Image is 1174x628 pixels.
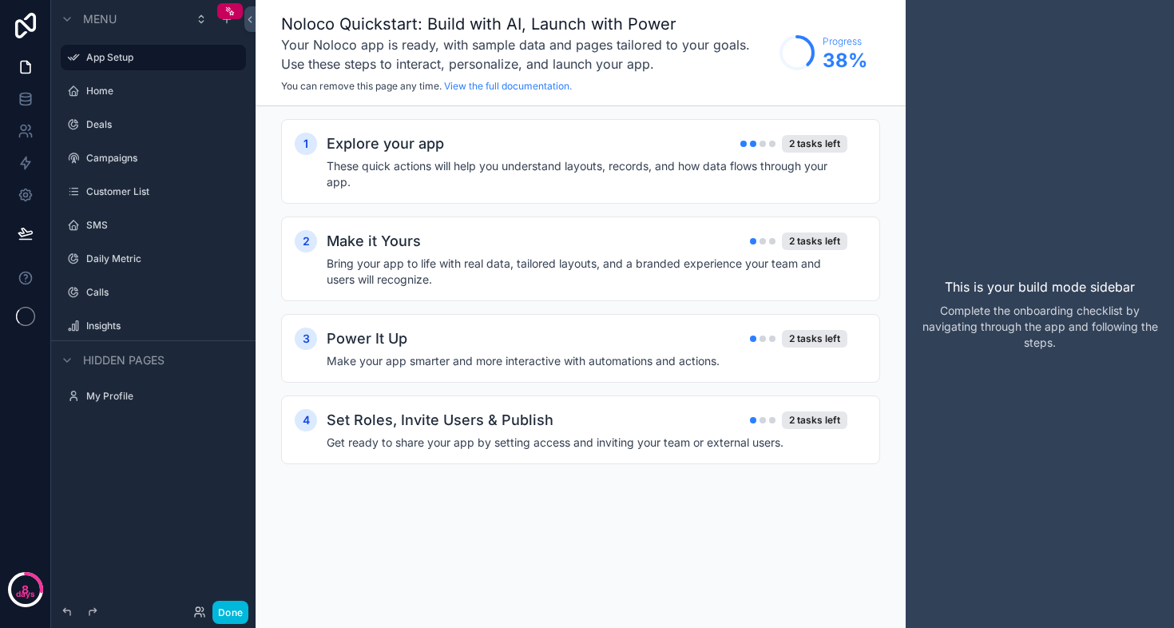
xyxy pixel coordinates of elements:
[281,35,771,74] h3: Your Noloco app is ready, with sample data and pages tailored to your goals. Use these steps to i...
[86,286,236,299] label: Calls
[86,252,236,265] label: Daily Metric
[281,13,771,35] h1: Noloco Quickstart: Build with AI, Launch with Power
[22,582,29,598] p: 8
[83,11,117,27] span: Menu
[945,277,1135,296] p: This is your build mode sidebar
[86,185,236,198] label: Customer List
[444,80,572,92] a: View the full documentation.
[823,48,867,74] span: 38 %
[16,588,35,601] p: days
[212,601,248,624] button: Done
[86,85,236,97] label: Home
[86,219,236,232] label: SMS
[86,118,236,131] label: Deals
[823,35,867,48] span: Progress
[918,303,1161,351] p: Complete the onboarding checklist by navigating through the app and following the steps.
[86,320,236,332] label: Insights
[86,51,236,64] label: App Setup
[281,80,442,92] span: You can remove this page any time.
[86,390,236,403] label: My Profile
[86,152,236,165] label: Campaigns
[83,352,165,368] span: Hidden pages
